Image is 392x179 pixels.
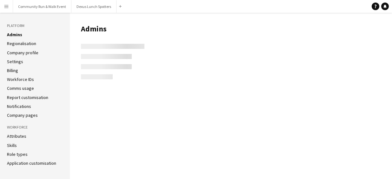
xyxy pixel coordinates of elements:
a: Workforce IDs [7,76,34,82]
a: Admins [7,32,22,37]
h3: Platform [7,23,63,29]
a: Regionalisation [7,41,36,46]
a: Role types [7,151,28,157]
a: Attributes [7,133,26,139]
button: Community Run & Walk Event [13,0,71,13]
a: Notifications [7,103,31,109]
h3: Workforce [7,124,63,130]
a: Skills [7,143,17,148]
a: Settings [7,59,23,64]
a: Report customisation [7,95,48,100]
button: Dexus Lunch Spotters [71,0,116,13]
a: Company profile [7,50,38,56]
a: Comms usage [7,85,34,91]
a: Application customisation [7,160,56,166]
a: Company pages [7,112,38,118]
a: Billing [7,68,18,73]
h1: Admins [81,24,386,34]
